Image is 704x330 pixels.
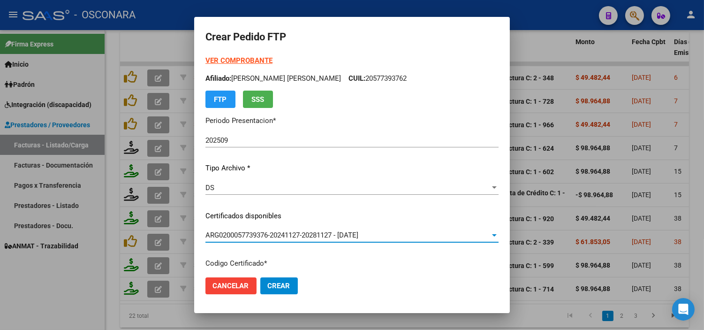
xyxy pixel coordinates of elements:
[205,56,273,65] a: VER COMPROBANTE
[348,74,365,83] span: CUIL:
[205,115,499,126] p: Periodo Presentacion
[252,95,265,104] span: SSS
[205,73,499,84] p: [PERSON_NAME] [PERSON_NAME] 20577393762
[213,282,249,290] span: Cancelar
[205,211,499,222] p: Certificados disponibles
[205,277,257,294] button: Cancelar
[205,91,235,108] button: FTP
[268,282,290,290] span: Crear
[205,74,231,83] span: Afiliado:
[205,258,499,269] p: Codigo Certificado
[260,277,298,294] button: Crear
[672,298,695,321] div: Open Intercom Messenger
[205,163,499,174] p: Tipo Archivo *
[243,91,273,108] button: SSS
[205,231,358,239] span: ARG0200057739376-20241127-20281127 - [DATE]
[205,28,499,46] h2: Crear Pedido FTP
[205,184,214,192] span: DS
[214,95,227,104] span: FTP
